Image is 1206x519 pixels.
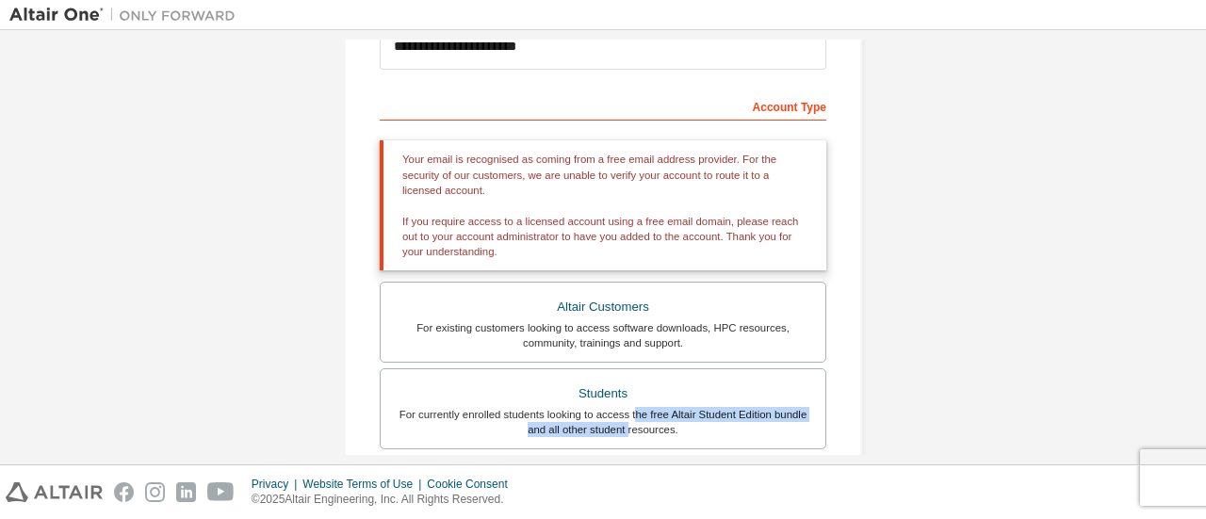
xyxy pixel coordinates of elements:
div: Privacy [252,477,302,492]
img: instagram.svg [145,482,165,502]
img: altair_logo.svg [6,482,103,502]
div: For existing customers looking to access software downloads, HPC resources, community, trainings ... [392,320,814,350]
div: Cookie Consent [427,477,518,492]
img: linkedin.svg [176,482,196,502]
div: Website Terms of Use [302,477,427,492]
div: Altair Customers [392,294,814,320]
img: facebook.svg [114,482,134,502]
p: © 2025 Altair Engineering, Inc. All Rights Reserved. [252,492,519,508]
img: Altair One [9,6,245,24]
img: youtube.svg [207,482,235,502]
div: For currently enrolled students looking to access the free Altair Student Edition bundle and all ... [392,407,814,437]
div: Students [392,381,814,407]
div: Account Type [380,90,826,121]
div: Your email is recognised as coming from a free email address provider. For the security of our cu... [380,140,826,270]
